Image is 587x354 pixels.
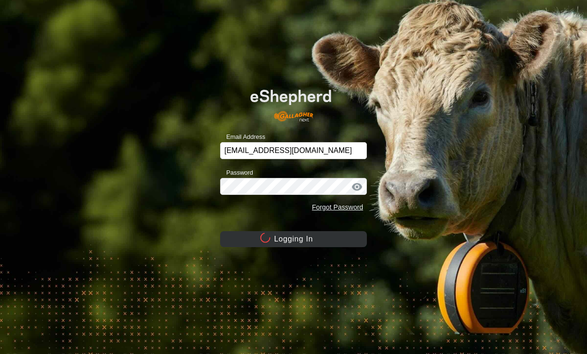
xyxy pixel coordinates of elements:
label: Password [220,168,253,177]
input: Email Address [220,142,367,159]
label: Email Address [220,132,265,142]
a: Forgot Password [312,203,363,211]
img: E-shepherd Logo [235,77,352,127]
button: Logging In [220,231,367,247]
